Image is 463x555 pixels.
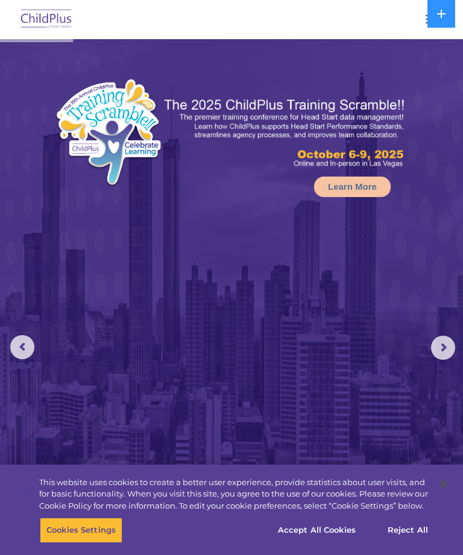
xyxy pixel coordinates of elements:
[370,518,446,543] button: Reject All
[314,177,391,197] a: Learn More
[40,518,122,543] button: Cookies Settings
[18,5,75,34] img: ChildPlus by Procare Solutions
[39,477,430,512] div: This website uses cookies to create a better user experience, provide statistics about user visit...
[430,471,457,497] button: Close
[271,518,362,543] button: Accept All Cookies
